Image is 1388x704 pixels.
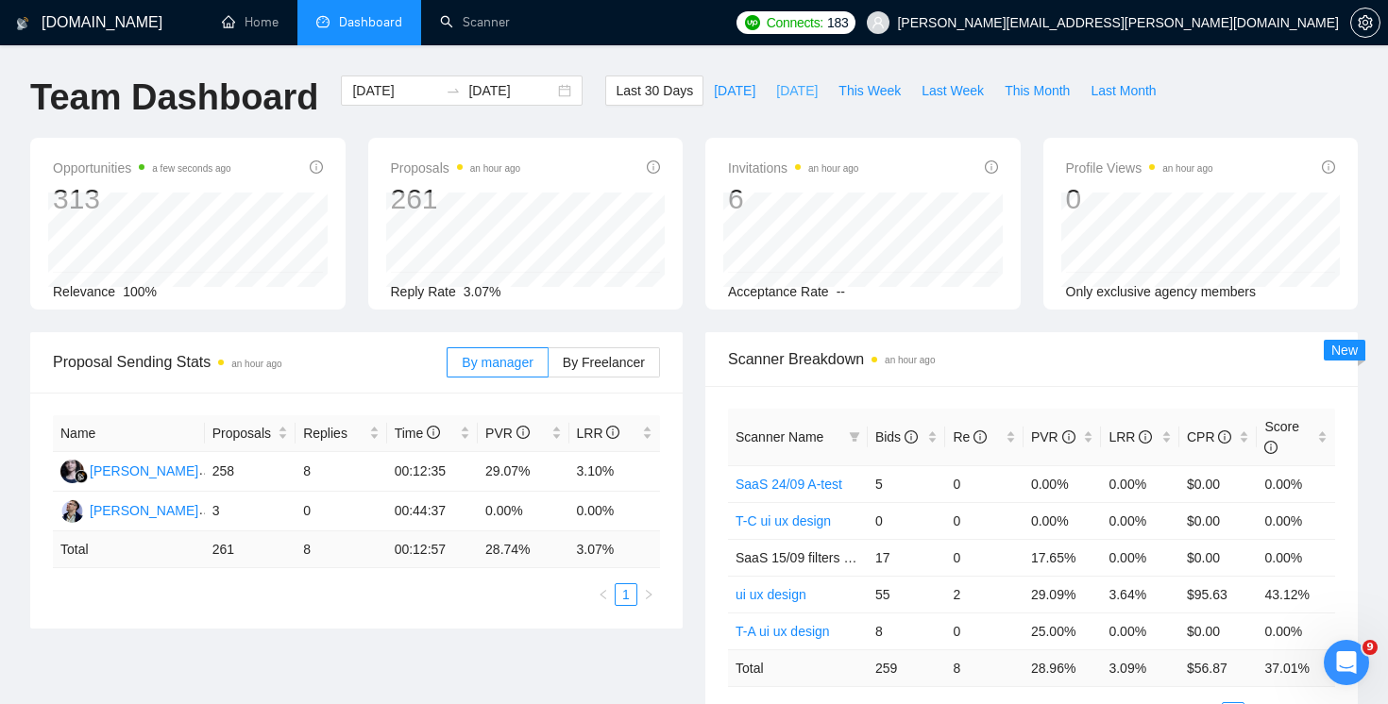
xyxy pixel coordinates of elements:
[1066,284,1257,299] span: Only exclusive agency members
[1179,539,1258,576] td: $0.00
[616,584,636,605] a: 1
[296,492,386,531] td: 0
[387,492,478,531] td: 00:44:37
[387,531,478,568] td: 00:12:57
[837,284,845,299] span: --
[123,284,157,299] span: 100%
[205,415,296,452] th: Proposals
[205,492,296,531] td: 3
[1187,429,1231,444] span: CPR
[1091,80,1156,101] span: Last Month
[945,649,1024,686] td: 8
[1031,429,1075,444] span: PVR
[945,576,1024,612] td: 2
[911,75,994,106] button: Last Week
[1024,649,1102,686] td: 28.96 %
[592,583,615,606] li: Previous Page
[1264,419,1299,455] span: Score
[1257,612,1335,649] td: 0.00%
[1024,502,1102,539] td: 0.00%
[30,75,318,120] h1: Team Dashboard
[945,465,1024,502] td: 0
[1062,430,1075,444] span: info-circle
[427,426,440,439] span: info-circle
[470,163,520,174] time: an hour ago
[1179,502,1258,539] td: $0.00
[872,16,885,29] span: user
[1218,430,1231,444] span: info-circle
[60,462,198,478] a: RS[PERSON_NAME]
[75,470,88,483] img: gigradar-bm.png
[736,513,831,528] a: T-C ui ux design
[395,426,440,441] span: Time
[703,75,766,106] button: [DATE]
[1101,649,1179,686] td: 3.09 %
[468,80,554,101] input: End date
[1257,649,1335,686] td: 37.01 %
[1179,576,1258,612] td: $95.63
[569,452,661,492] td: 3.10%
[1179,465,1258,502] td: $0.00
[53,531,205,568] td: Total
[53,181,231,217] div: 313
[606,426,619,439] span: info-circle
[827,12,848,33] span: 183
[728,347,1335,371] span: Scanner Breakdown
[728,157,858,179] span: Invitations
[296,415,386,452] th: Replies
[60,502,198,517] a: YH[PERSON_NAME]
[736,550,1007,565] span: SaaS 15/09 filters change+cover letter change
[868,612,946,649] td: 8
[446,83,461,98] span: swap-right
[53,157,231,179] span: Opportunities
[868,539,946,576] td: 17
[868,649,946,686] td: 259
[615,583,637,606] li: 1
[296,531,386,568] td: 8
[1024,576,1102,612] td: 29.09%
[339,14,402,30] span: Dashboard
[563,355,645,370] span: By Freelancer
[1331,343,1358,358] span: New
[598,589,609,600] span: left
[1324,640,1369,685] iframe: Intercom live chat
[849,431,860,443] span: filter
[945,502,1024,539] td: 0
[868,576,946,612] td: 55
[1080,75,1166,106] button: Last Month
[766,75,828,106] button: [DATE]
[736,429,823,444] span: Scanner Name
[90,461,198,481] div: [PERSON_NAME]
[391,284,456,299] span: Reply Rate
[1257,465,1335,502] td: 0.00%
[1101,465,1179,502] td: 0.00%
[736,624,830,639] a: T-A ui ux design
[953,429,987,444] span: Re
[1350,15,1380,30] a: setting
[845,423,864,451] span: filter
[838,80,901,101] span: This Week
[90,500,198,521] div: [PERSON_NAME]
[868,502,946,539] td: 0
[296,452,386,492] td: 8
[1005,80,1070,101] span: This Month
[205,452,296,492] td: 258
[464,284,501,299] span: 3.07%
[53,284,115,299] span: Relevance
[994,75,1080,106] button: This Month
[516,426,530,439] span: info-circle
[1179,649,1258,686] td: $ 56.87
[728,181,858,217] div: 6
[985,160,998,174] span: info-circle
[616,80,693,101] span: Last 30 Days
[1179,612,1258,649] td: $0.00
[310,160,323,174] span: info-circle
[1351,15,1380,30] span: setting
[569,492,661,531] td: 0.00%
[973,430,987,444] span: info-circle
[60,460,84,483] img: RS
[728,284,829,299] span: Acceptance Rate
[945,612,1024,649] td: 0
[316,15,330,28] span: dashboard
[736,587,806,602] a: ui ux design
